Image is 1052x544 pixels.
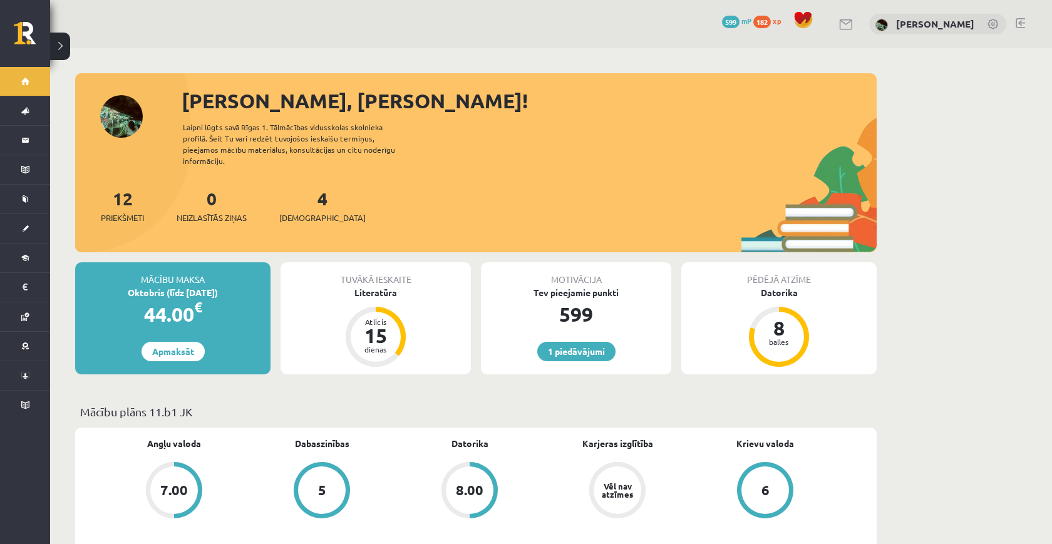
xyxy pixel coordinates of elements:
[101,212,144,224] span: Priekšmeti
[318,483,326,497] div: 5
[177,187,247,224] a: 0Neizlasītās ziņas
[681,262,877,286] div: Pēdējā atzīme
[481,299,671,329] div: 599
[773,16,781,26] span: xp
[357,318,394,326] div: Atlicis
[279,187,366,224] a: 4[DEMOGRAPHIC_DATA]
[281,286,471,369] a: Literatūra Atlicis 15 dienas
[741,16,751,26] span: mP
[80,403,872,420] p: Mācību plāns 11.b1 JK
[456,483,483,497] div: 8.00
[14,22,50,53] a: Rīgas 1. Tālmācības vidusskola
[396,462,544,521] a: 8.00
[147,437,201,450] a: Angļu valoda
[75,286,271,299] div: Oktobris (līdz [DATE])
[75,299,271,329] div: 44.00
[194,298,202,316] span: €
[248,462,396,521] a: 5
[100,462,248,521] a: 7.00
[681,286,877,369] a: Datorika 8 balles
[753,16,771,28] span: 182
[582,437,653,450] a: Karjeras izglītība
[75,262,271,286] div: Mācību maksa
[281,262,471,286] div: Tuvākā ieskaite
[183,121,417,167] div: Laipni lūgts savā Rīgas 1. Tālmācības vidusskolas skolnieka profilā. Šeit Tu vari redzēt tuvojošo...
[537,342,616,361] a: 1 piedāvājumi
[281,286,471,299] div: Literatūra
[481,286,671,299] div: Tev pieejamie punkti
[760,318,798,338] div: 8
[451,437,488,450] a: Datorika
[357,346,394,353] div: dienas
[357,326,394,346] div: 15
[896,18,974,30] a: [PERSON_NAME]
[295,437,349,450] a: Dabaszinības
[101,187,144,224] a: 12Priekšmeti
[736,437,794,450] a: Krievu valoda
[142,342,205,361] a: Apmaksāt
[875,19,888,31] img: Marta Cekula
[544,462,691,521] a: Vēl nav atzīmes
[600,482,635,498] div: Vēl nav atzīmes
[722,16,751,26] a: 599 mP
[160,483,188,497] div: 7.00
[681,286,877,299] div: Datorika
[182,86,877,116] div: [PERSON_NAME], [PERSON_NAME]!
[753,16,787,26] a: 182 xp
[481,262,671,286] div: Motivācija
[177,212,247,224] span: Neizlasītās ziņas
[722,16,740,28] span: 599
[691,462,839,521] a: 6
[279,212,366,224] span: [DEMOGRAPHIC_DATA]
[760,338,798,346] div: balles
[761,483,770,497] div: 6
